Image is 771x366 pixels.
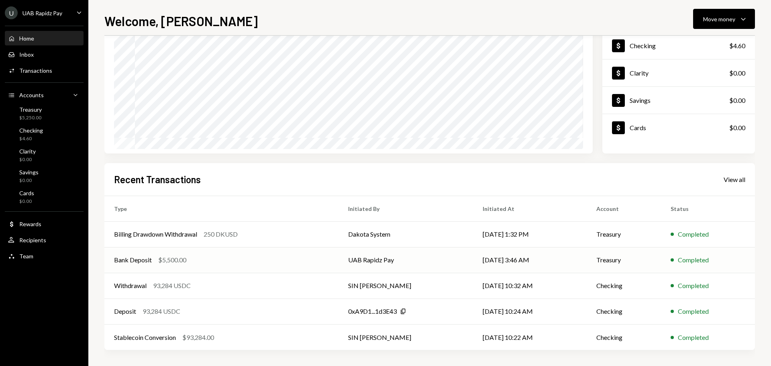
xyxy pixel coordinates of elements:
div: Transactions [19,67,52,74]
div: U [5,6,18,19]
div: Team [19,253,33,260]
a: Savings$0.00 [602,87,755,114]
div: 250 DKUSD [204,229,238,239]
div: $4.60 [729,41,745,51]
div: $4.60 [19,135,43,142]
div: Move money [703,15,735,23]
a: Savings$0.00 [5,166,84,186]
th: Type [104,196,339,221]
div: Deposit [114,307,136,316]
div: Completed [678,281,709,290]
div: Completed [678,255,709,265]
div: $0.00 [729,123,745,133]
div: $0.00 [729,96,745,105]
div: Withdrawal [114,281,147,290]
td: [DATE] 10:32 AM [473,273,587,299]
div: 93,284 USDC [143,307,180,316]
div: Checking [630,42,656,49]
a: Clarity$0.00 [602,59,755,86]
a: Transactions [5,63,84,78]
th: Account [587,196,661,221]
div: Recipients [19,237,46,243]
a: View all [724,175,745,184]
div: Billing Drawdown Withdrawal [114,229,197,239]
a: Treasury$5,250.00 [5,104,84,123]
th: Status [661,196,755,221]
div: Clarity [19,148,36,155]
a: Checking$4.60 [5,125,84,144]
div: Inbox [19,51,34,58]
td: Treasury [587,221,661,247]
a: Clarity$0.00 [5,145,84,165]
div: $0.00 [19,177,39,184]
td: Dakota System [339,221,473,247]
a: Rewards [5,217,84,231]
td: SIN [PERSON_NAME] [339,324,473,350]
div: $0.00 [19,198,34,205]
a: Cards$0.00 [5,187,84,207]
a: Inbox [5,47,84,61]
div: $5,500.00 [158,255,186,265]
div: $93,284.00 [182,333,214,342]
div: 93,284 USDC [153,281,191,290]
div: Cards [630,124,646,131]
td: Checking [587,273,661,299]
div: Home [19,35,34,42]
div: Checking [19,127,43,134]
th: Initiated By [339,196,473,221]
a: Recipients [5,233,84,247]
div: $5,250.00 [19,115,42,121]
td: SIN [PERSON_NAME] [339,273,473,299]
a: Checking$4.60 [602,32,755,59]
div: Bank Deposit [114,255,152,265]
th: Initiated At [473,196,587,221]
div: View all [724,176,745,184]
div: Stablecoin Conversion [114,333,176,342]
div: $0.00 [729,68,745,78]
div: 0xA9D1...1d3E43 [348,307,397,316]
a: Cards$0.00 [602,114,755,141]
a: Accounts [5,88,84,102]
div: $0.00 [19,156,36,163]
div: Completed [678,307,709,316]
div: Savings [630,96,651,104]
td: [DATE] 10:24 AM [473,299,587,324]
h1: Welcome, [PERSON_NAME] [104,13,258,29]
h2: Recent Transactions [114,173,201,186]
td: [DATE] 3:46 AM [473,247,587,273]
a: Team [5,249,84,263]
a: Home [5,31,84,45]
div: Clarity [630,69,649,77]
td: [DATE] 10:22 AM [473,324,587,350]
td: Treasury [587,247,661,273]
td: UAB Rapidz Pay [339,247,473,273]
div: Savings [19,169,39,176]
div: Completed [678,333,709,342]
td: [DATE] 1:32 PM [473,221,587,247]
div: Cards [19,190,34,196]
div: Completed [678,229,709,239]
button: Move money [693,9,755,29]
div: Treasury [19,106,42,113]
td: Checking [587,299,661,324]
div: Accounts [19,92,44,98]
div: Rewards [19,221,41,227]
td: Checking [587,324,661,350]
div: UAB Rapidz Pay [22,10,62,16]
